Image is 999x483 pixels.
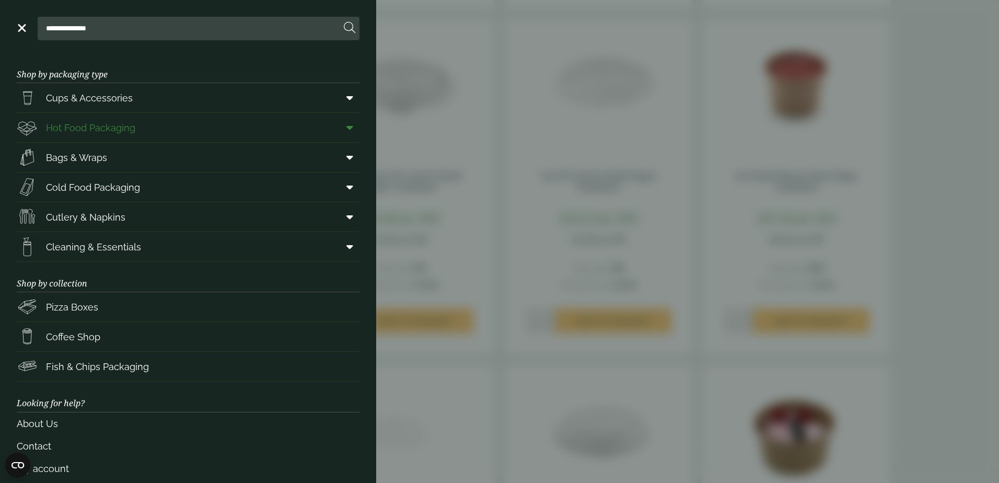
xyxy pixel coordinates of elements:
[17,322,359,351] a: Coffee Shop
[17,177,38,198] img: Sandwich_box.svg
[17,147,38,168] img: Paper_carriers.svg
[17,172,359,202] a: Cold Food Packaging
[17,53,359,83] h3: Shop by packaging type
[17,206,38,227] img: Cutlery.svg
[17,117,38,138] img: Deli_box.svg
[5,453,30,478] button: Open CMP widget
[17,232,359,261] a: Cleaning & Essentials
[46,91,133,105] span: Cups & Accessories
[17,382,359,412] h3: Looking for help?
[46,180,140,194] span: Cold Food Packaging
[17,113,359,142] a: Hot Food Packaging
[46,121,135,135] span: Hot Food Packaging
[17,143,359,172] a: Bags & Wraps
[17,236,38,257] img: open-wipe.svg
[17,296,38,317] img: Pizza_boxes.svg
[17,87,38,108] img: PintNhalf_cup.svg
[17,352,359,381] a: Fish & Chips Packaging
[46,210,125,224] span: Cutlery & Napkins
[46,360,149,374] span: Fish & Chips Packaging
[46,240,141,254] span: Cleaning & Essentials
[17,292,359,321] a: Pizza Boxes
[17,326,38,347] img: HotDrink_paperCup.svg
[17,412,359,435] a: About Us
[17,435,359,457] a: Contact
[17,202,359,232] a: Cutlery & Napkins
[17,262,359,292] h3: Shop by collection
[46,330,100,344] span: Coffee Shop
[17,356,38,377] img: FishNchip_box.svg
[46,151,107,165] span: Bags & Wraps
[46,300,98,314] span: Pizza Boxes
[17,83,359,112] a: Cups & Accessories
[17,457,359,480] a: My account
